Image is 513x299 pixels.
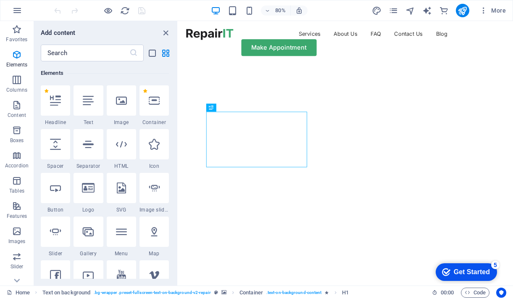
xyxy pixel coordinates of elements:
i: This element contains a background [221,290,226,295]
i: Publish [458,6,467,16]
button: Code [461,288,489,298]
i: AI Writer [422,6,432,16]
div: Image slider [139,173,169,213]
span: HTML [107,163,136,169]
input: Search [41,45,129,61]
a: Click to cancel selection. Double-click to open Pages [7,288,30,298]
button: close panel [160,28,171,38]
span: Click to select. Double-click to edit [42,288,91,298]
span: Separator [74,163,103,169]
p: Content [8,112,26,119]
button: 80% [261,5,291,16]
span: Image [107,119,136,126]
button: navigator [405,5,416,16]
p: Elements [6,61,28,68]
i: Design (Ctrl+Alt+Y) [372,6,381,16]
p: Tables [9,188,24,194]
div: Slider [41,217,70,257]
div: Container [139,85,169,126]
span: Remove from favorites [143,89,147,93]
div: SVG [107,173,136,213]
button: design [372,5,382,16]
button: More [476,4,509,17]
div: Text [74,85,103,126]
div: Menu [107,217,136,257]
p: Favorites [6,36,27,43]
span: Remove from favorites [44,89,49,93]
div: Map [139,217,169,257]
p: Columns [6,87,27,93]
span: Code [465,288,486,298]
i: Navigator [405,6,415,16]
nav: breadcrumb [42,288,349,298]
i: Pages (Ctrl+Alt+S) [389,6,398,16]
span: Image slider [139,206,169,213]
div: Gallery [74,217,103,257]
div: Image [107,85,136,126]
span: Spacer [41,163,70,169]
div: Headline [41,85,70,126]
span: Headline [41,119,70,126]
button: reload [120,5,130,16]
h6: Add content [41,28,76,38]
p: Features [7,213,27,220]
button: pages [389,5,399,16]
span: 00 00 [441,288,454,298]
h6: 80% [274,5,287,16]
button: Usercentrics [496,288,506,298]
i: This element is a customizable preset [214,290,218,295]
button: commerce [439,5,449,16]
p: Images [8,238,26,245]
i: Element contains an animation [325,290,329,295]
span: Button [41,206,70,213]
p: Slider [11,263,24,270]
span: Icon [139,163,169,169]
div: Spacer [41,129,70,169]
h6: Session time [432,288,454,298]
p: Boxes [10,137,24,144]
h6: Elements [41,68,169,78]
div: Get Started [25,9,61,17]
div: Separator [74,129,103,169]
span: Click to select. Double-click to edit [342,288,349,298]
div: Logo [74,173,103,213]
span: : [447,289,448,296]
button: grid-view [160,48,171,58]
span: More [479,6,506,15]
span: Menu [107,250,136,257]
span: Map [139,250,169,257]
i: Commerce [439,6,449,16]
span: Click to select. Double-click to edit [239,288,263,298]
div: HTML [107,129,136,169]
button: list-view [147,48,157,58]
span: . text-on-background-content [266,288,322,298]
p: Accordion [5,162,29,169]
div: Icon [139,129,169,169]
button: publish [456,4,469,17]
button: text_generator [422,5,432,16]
span: Gallery [74,250,103,257]
span: Text [74,119,103,126]
i: On resize automatically adjust zoom level to fit chosen device. [295,7,303,14]
span: . bg-wrapper .preset-fullscreen-text-on-background-v2-repair [94,288,210,298]
span: Slider [41,250,70,257]
span: Container [139,119,169,126]
div: Button [41,173,70,213]
span: Logo [74,206,103,213]
div: 5 [62,2,71,10]
div: Get Started 5 items remaining, 0% complete [7,4,68,22]
span: SVG [107,206,136,213]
